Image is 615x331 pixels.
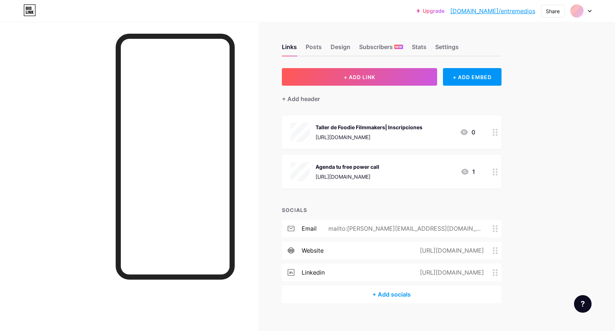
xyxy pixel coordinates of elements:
[461,167,475,176] div: 1
[450,7,535,15] a: [DOMAIN_NAME]/entremedios
[282,42,297,56] div: Links
[331,42,350,56] div: Design
[435,42,459,56] div: Settings
[316,123,422,131] div: Taller de Foodie Filmmakers| Inscripciones
[412,42,426,56] div: Stats
[302,224,317,233] div: email
[317,224,493,233] div: mailto:[PERSON_NAME][EMAIL_ADDRESS][DOMAIN_NAME]
[316,133,422,141] div: [URL][DOMAIN_NAME]
[306,42,322,56] div: Posts
[282,68,437,86] button: + ADD LINK
[443,68,501,86] div: + ADD EMBED
[302,268,325,277] div: linkedin
[408,268,493,277] div: [URL][DOMAIN_NAME]
[417,8,444,14] a: Upgrade
[359,42,403,56] div: Subscribers
[282,206,502,214] div: SOCIALS
[344,74,375,80] span: + ADD LINK
[395,45,402,49] span: NEW
[546,7,560,15] div: Share
[282,286,502,303] div: + Add socials
[408,246,493,255] div: [URL][DOMAIN_NAME]
[316,163,379,171] div: Agenda tu free power call
[316,173,379,181] div: [URL][DOMAIN_NAME]
[460,128,475,137] div: 0
[282,94,320,103] div: + Add header
[302,246,324,255] div: website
